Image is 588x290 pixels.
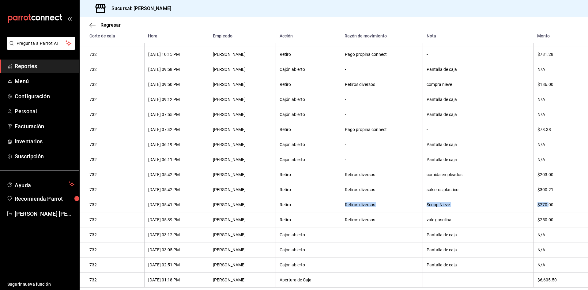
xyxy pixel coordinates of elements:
[280,217,337,222] div: Retiro
[345,217,419,222] div: Retiros diversos
[427,262,530,267] div: Pantalla de caja
[148,277,205,282] div: [DATE] 01:18 PM
[537,277,578,282] div: $6,605.50
[280,262,337,267] div: Cajón abierto
[345,112,419,117] div: -
[537,247,578,252] div: N/A
[15,77,74,85] span: Menú
[15,107,74,115] span: Personal
[89,22,121,28] button: Regresar
[280,82,337,87] div: Retiro
[4,44,75,51] a: Pregunta a Parrot AI
[67,16,72,21] button: open_drawer_menu
[89,262,141,267] div: 732
[213,277,272,282] div: [PERSON_NAME]
[148,217,205,222] div: [DATE] 05:39 PM
[537,67,578,72] div: N/A
[345,202,419,207] div: Retiros diversos
[15,152,74,160] span: Suscripción
[537,127,578,132] div: $78.38
[15,210,74,218] span: [PERSON_NAME] [PERSON_NAME]
[89,157,141,162] div: 732
[345,67,419,72] div: -
[427,277,530,282] div: -
[537,202,578,207] div: $270.00
[89,187,141,192] div: 732
[537,187,578,192] div: $300.21
[345,277,419,282] div: -
[537,172,578,177] div: $203.00
[213,67,272,72] div: [PERSON_NAME]
[345,232,419,237] div: -
[15,180,66,188] span: Ayuda
[345,82,419,87] div: Retiros diversos
[427,67,530,72] div: Pantalla de caja
[213,247,272,252] div: [PERSON_NAME]
[148,232,205,237] div: [DATE] 03:12 PM
[427,52,530,57] div: -
[427,112,530,117] div: Pantalla de caja
[15,92,74,100] span: Configuración
[213,52,272,57] div: [PERSON_NAME]
[345,262,419,267] div: -
[148,112,205,117] div: [DATE] 07:55 PM
[213,157,272,162] div: [PERSON_NAME]
[280,157,337,162] div: Cajón abierto
[280,202,337,207] div: Retiro
[537,262,578,267] div: N/A
[213,187,272,192] div: [PERSON_NAME]
[213,172,272,177] div: [PERSON_NAME]
[148,127,205,132] div: [DATE] 07:42 PM
[148,67,205,72] div: [DATE] 09:58 PM
[213,127,272,132] div: [PERSON_NAME]
[537,142,578,147] div: N/A
[345,247,419,252] div: -
[89,52,141,57] div: 732
[345,52,419,57] div: Pago propina connect
[427,82,530,87] div: compra nieve
[345,157,419,162] div: -
[89,247,141,252] div: 732
[148,202,205,207] div: [DATE] 05:41 PM
[89,202,141,207] div: 732
[7,37,75,50] button: Pregunta a Parrot AI
[345,127,419,132] div: Pago propina connect
[89,112,141,117] div: 732
[280,67,337,72] div: Cajón abierto
[148,247,205,252] div: [DATE] 03:05 PM
[280,142,337,147] div: Cajón abierto
[537,157,578,162] div: N/A
[89,142,141,147] div: 732
[17,40,66,47] span: Pregunta a Parrot AI
[280,127,337,132] div: Retiro
[148,157,205,162] div: [DATE] 06:11 PM
[427,157,530,162] div: Pantalla de caja
[427,172,530,177] div: comida empleados
[213,82,272,87] div: [PERSON_NAME]
[537,217,578,222] div: $250.00
[537,97,578,102] div: N/A
[537,52,578,57] div: $781.28
[148,97,205,102] div: [DATE] 09:12 PM
[89,277,141,282] div: 732
[148,262,205,267] div: [DATE] 02:51 PM
[427,142,530,147] div: Pantalla de caja
[427,187,530,192] div: salseros plástico
[280,247,337,252] div: Cajón abierto
[537,112,578,117] div: N/A
[89,127,141,132] div: 732
[213,112,272,117] div: [PERSON_NAME]
[280,52,337,57] div: Retiro
[280,172,337,177] div: Retiro
[15,62,74,70] span: Reportes
[100,22,121,28] span: Regresar
[89,97,141,102] div: 732
[7,281,74,288] span: Sugerir nueva función
[148,52,205,57] div: [DATE] 10:15 PM
[89,232,141,237] div: 732
[213,142,272,147] div: [PERSON_NAME]
[148,187,205,192] div: [DATE] 05:42 PM
[345,187,419,192] div: Retiros diversos
[280,112,337,117] div: Cajón abierto
[15,122,74,130] span: Facturación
